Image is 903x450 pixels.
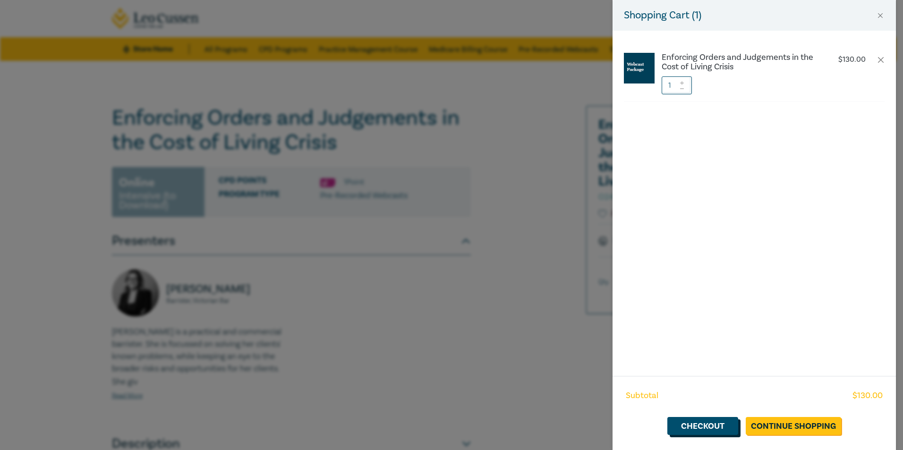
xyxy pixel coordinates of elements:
[624,8,701,23] h5: Shopping Cart ( 1 )
[662,76,692,94] input: 1
[746,417,841,435] a: Continue Shopping
[852,390,883,402] span: $ 130.00
[876,11,885,20] button: Close
[624,53,655,83] img: Webcast%20Package.jpg
[667,417,738,435] a: Checkout
[662,53,818,72] a: Enforcing Orders and Judgements in the Cost of Living Crisis
[626,390,658,402] span: Subtotal
[838,55,866,64] p: $ 130.00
